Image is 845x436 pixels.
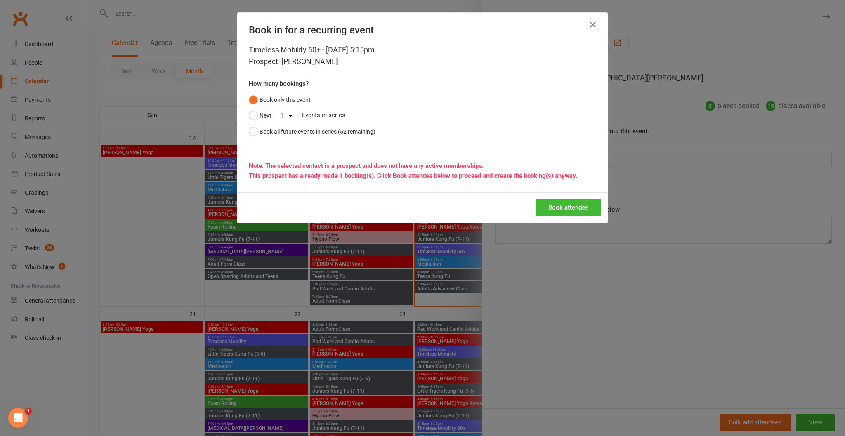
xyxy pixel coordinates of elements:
iframe: Intercom live chat [8,408,28,428]
label: How many bookings? [249,79,309,89]
button: Book attendee [536,199,601,216]
button: Book only this event [249,92,311,108]
button: Book all future events in series (52 remaining) [249,124,375,139]
div: This prospect has already made 1 booking(s). Click Book attendee below to proceed and create the ... [249,171,596,181]
span: 1 [25,408,32,415]
h4: Book in for a recurring event [249,24,596,36]
div: Timeless Mobility 60+ - [DATE] 5:15pm Prospect: [PERSON_NAME] [249,44,596,67]
div: Book all future events in series (52 remaining) [260,127,375,136]
button: Close [586,18,600,31]
div: Events in series [249,108,596,123]
div: Note: The selected contact is a prospect and does not have any active memberships. [249,161,596,171]
button: Next [249,108,271,123]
